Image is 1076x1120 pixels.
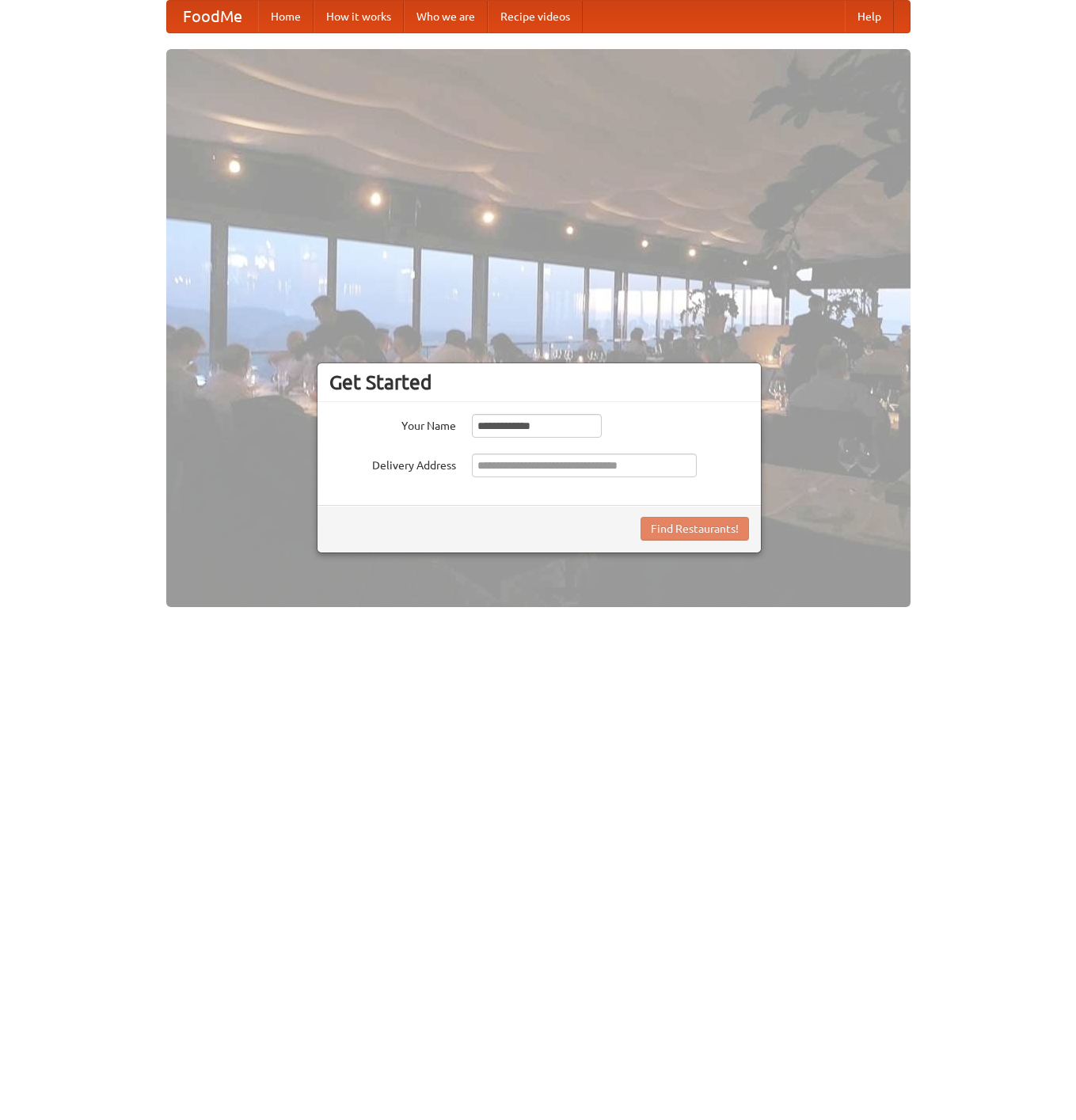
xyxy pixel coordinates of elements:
[314,1,404,32] a: How it works
[329,454,456,473] label: Delivery Address
[641,517,749,541] button: Find Restaurants!
[488,1,583,32] a: Recipe videos
[167,1,258,32] a: FoodMe
[404,1,488,32] a: Who we are
[329,414,456,434] label: Your Name
[845,1,894,32] a: Help
[329,370,749,394] h3: Get Started
[258,1,314,32] a: Home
